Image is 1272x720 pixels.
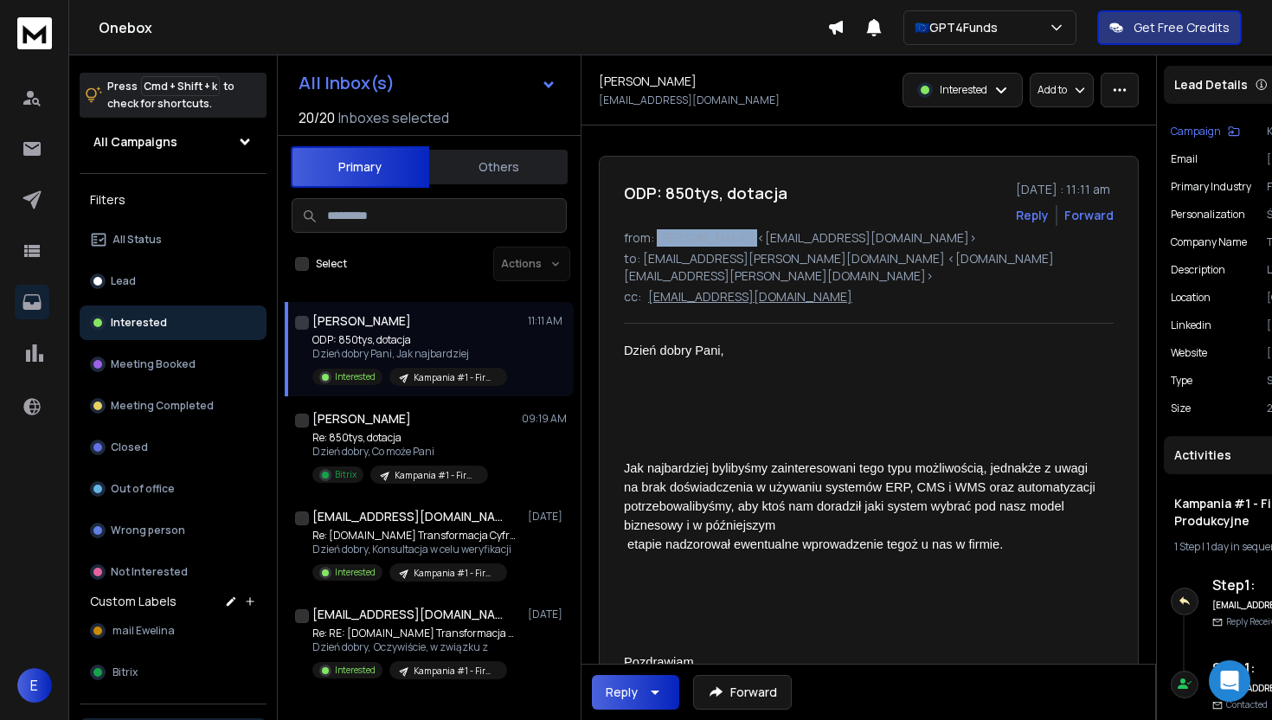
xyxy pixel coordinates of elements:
[1171,235,1247,249] p: Company Name
[80,305,267,340] button: Interested
[1171,346,1207,360] p: website
[312,529,520,543] p: Re: [DOMAIN_NAME] Transformacja Cyfrowa
[1171,180,1251,194] p: Primary Industry
[1097,10,1242,45] button: Get Free Credits
[312,508,503,525] h1: [EMAIL_ADDRESS][DOMAIN_NAME]
[80,125,267,159] button: All Campaigns
[528,314,567,328] p: 11:11 AM
[80,188,267,212] h3: Filters
[1171,318,1211,332] p: linkedin
[1016,207,1049,224] button: Reply
[1171,208,1245,222] p: Personalization
[80,513,267,548] button: Wrong person
[1171,291,1211,305] p: location
[80,264,267,299] button: Lead
[624,250,1114,285] p: to: [EMAIL_ADDRESS][PERSON_NAME][DOMAIN_NAME] <[DOMAIN_NAME][EMAIL_ADDRESS][PERSON_NAME][DOMAIN_N...
[1209,660,1250,702] div: Open Intercom Messenger
[599,93,780,107] p: [EMAIL_ADDRESS][DOMAIN_NAME]
[1174,76,1248,93] p: Lead Details
[111,316,167,330] p: Interested
[1171,152,1198,166] p: Email
[1171,125,1240,138] button: Campaign
[93,133,177,151] h1: All Campaigns
[693,675,792,710] button: Forward
[395,469,478,482] p: Kampania #1 - Firmy Produkcyjne
[1038,83,1067,97] p: Add to
[414,567,497,580] p: Kampania #1 - Firmy Produkcyjne
[335,566,376,579] p: Interested
[299,107,335,128] span: 20 / 20
[312,312,411,330] h1: [PERSON_NAME]
[528,510,567,524] p: [DATE]
[312,347,507,361] p: Dzień dobry Pani, Jak najbardziej
[648,288,852,305] p: [EMAIL_ADDRESS][DOMAIN_NAME]
[312,333,507,347] p: ODP: 850tys, dotacja
[1134,19,1230,36] p: Get Free Credits
[606,684,638,701] div: Reply
[335,468,357,481] p: Bitrix
[1174,539,1200,554] span: 1 Step
[80,472,267,506] button: Out of office
[1171,374,1192,388] p: Type
[80,347,267,382] button: Meeting Booked
[592,675,679,710] button: Reply
[316,257,347,271] label: Select
[80,555,267,589] button: Not Interested
[107,78,234,112] p: Press to check for shortcuts.
[17,668,52,703] button: E
[99,17,827,38] h1: Onebox
[528,607,567,621] p: [DATE]
[299,74,395,92] h1: All Inbox(s)
[80,389,267,423] button: Meeting Completed
[915,19,1005,36] p: 🇪🇺GPT4Funds
[17,17,52,49] img: logo
[338,107,449,128] h3: Inboxes selected
[141,76,220,96] span: Cmd + Shift + k
[312,410,411,427] h1: [PERSON_NAME]
[624,181,787,205] h1: ODP: 850tys, dotacja
[624,652,1100,672] div: Pozdrawiam,
[1064,207,1114,224] div: Forward
[112,233,162,247] p: All Status
[624,341,1100,360] div: Dzień dobry Pani,
[80,222,267,257] button: All Status
[111,565,188,579] p: Not Interested
[1171,263,1225,277] p: Description
[624,459,1100,554] div: Jak najbardziej bylibyśmy zainteresowani tego typu możliwością, jednakże z uwagi na brak doświadc...
[90,593,177,610] h3: Custom Labels
[335,370,376,383] p: Interested
[111,440,148,454] p: Closed
[111,524,185,537] p: Wrong person
[312,445,488,459] p: Dzień dobry, Co może Pani
[522,412,567,426] p: 09:19 AM
[111,357,196,371] p: Meeting Booked
[312,543,520,556] p: Dzień dobry, Konsultacja w celu weryfikacji
[111,274,136,288] p: Lead
[112,665,138,679] span: Bitrix
[429,148,568,186] button: Others
[1171,125,1221,138] p: Campaign
[335,664,376,677] p: Interested
[940,83,987,97] p: Interested
[1016,181,1114,198] p: [DATE] : 11:11 am
[312,431,488,445] p: Re: 850tys, dotacja
[111,482,175,496] p: Out of office
[80,655,267,690] button: Bitrix
[112,624,175,638] span: mail Ewelina
[414,665,497,678] p: Kampania #1 - Firmy Produkcyjne
[414,371,497,384] p: Kampania #1 - Firmy Produkcyjne
[624,229,1114,247] p: from: [PERSON_NAME] <[EMAIL_ADDRESS][DOMAIN_NAME]>
[312,606,503,623] h1: [EMAIL_ADDRESS][DOMAIN_NAME] +1
[285,66,570,100] button: All Inbox(s)
[111,399,214,413] p: Meeting Completed
[80,614,267,648] button: mail Ewelina
[80,430,267,465] button: Closed
[624,288,641,305] p: cc:
[312,640,520,654] p: Dzień dobry, Oczywiście, w związku z
[1171,402,1191,415] p: Size
[312,627,520,640] p: Re: RE: [DOMAIN_NAME] Transformacja Cyfrowa
[599,73,697,90] h1: [PERSON_NAME]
